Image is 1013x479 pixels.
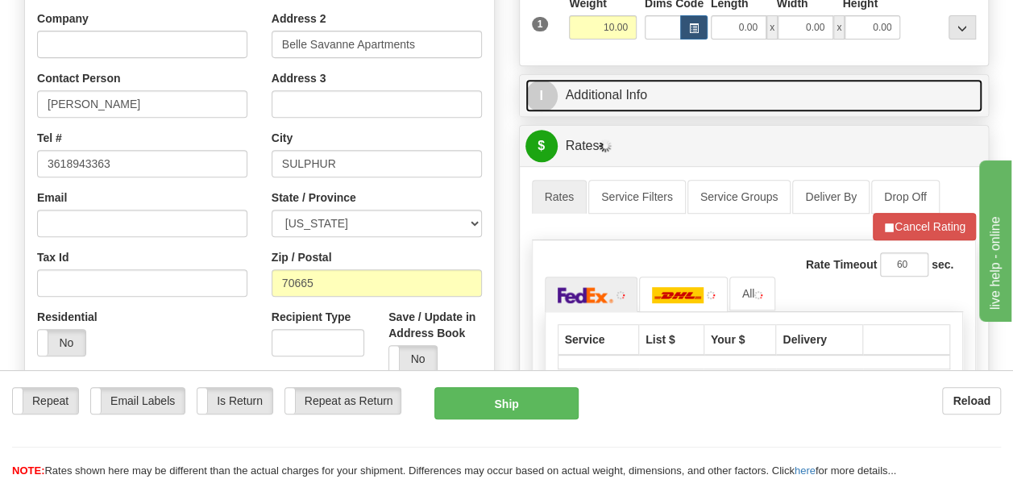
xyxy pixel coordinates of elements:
[953,394,990,407] b: Reload
[976,157,1011,322] iframe: chat widget
[272,249,332,265] label: Zip / Postal
[558,287,614,303] img: FedEx
[599,140,612,152] img: Progress.gif
[389,346,437,372] label: No
[388,309,481,341] label: Save / Update in Address Book
[558,324,639,355] th: Service
[285,388,401,414] label: Repeat as Return
[806,256,877,273] label: Rate Timeout
[272,10,326,27] label: Address 2
[704,324,776,355] th: Your $
[272,309,351,325] label: Recipient Type
[525,79,983,112] a: IAdditional Info
[766,15,778,40] span: x
[942,387,1001,414] button: Reload
[652,287,704,303] img: DHL
[37,70,120,86] label: Contact Person
[792,180,870,214] a: Deliver By
[532,17,549,31] span: 1
[272,190,356,206] label: State / Province
[687,180,791,214] a: Service Groups
[91,388,185,414] label: Email Labels
[729,277,776,310] a: All
[588,180,686,214] a: Service Filters
[12,464,44,477] span: NOTE:
[639,324,704,355] th: List $
[12,10,149,29] div: live help - online
[754,291,762,299] img: tiny_red.gif
[795,464,816,477] a: here
[38,330,85,356] label: No
[272,130,293,146] label: City
[873,213,976,240] button: Cancel Rating
[525,80,558,112] span: I
[13,388,78,414] label: Repeat
[37,10,89,27] label: Company
[37,130,62,146] label: Tel #
[272,70,326,86] label: Address 3
[871,180,940,214] a: Drop Off
[434,387,579,419] button: Ship
[197,388,272,414] label: Is Return
[833,15,845,40] span: x
[949,15,976,40] div: ...
[932,256,953,273] label: sec.
[776,324,863,355] th: Delivery
[617,291,625,299] img: tiny_red.gif
[525,130,983,163] a: $Rates
[37,249,69,265] label: Tax Id
[532,180,587,214] a: Rates
[525,130,558,162] span: $
[37,190,67,206] label: Email
[707,291,715,299] img: tiny_red.gif
[37,309,91,325] label: Residential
